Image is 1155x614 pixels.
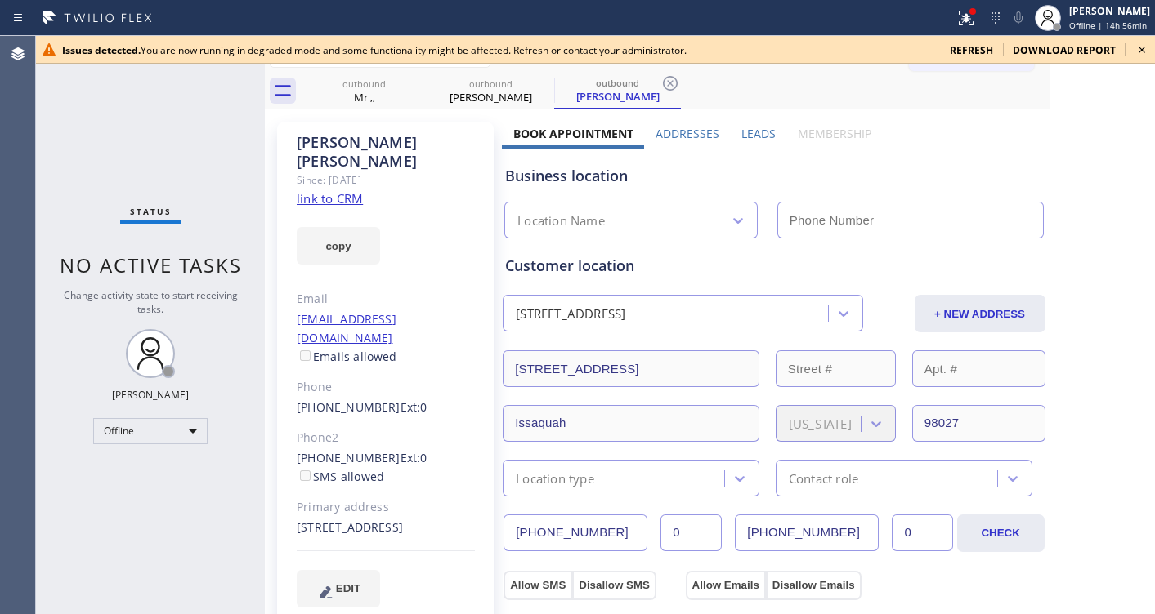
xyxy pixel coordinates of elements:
[1069,20,1147,31] span: Offline | 14h 56min
[503,350,759,387] input: Address
[297,518,475,537] div: [STREET_ADDRESS]
[505,165,1042,187] div: Business location
[766,571,862,600] button: Disallow Emails
[297,570,380,607] button: EDIT
[915,295,1045,332] button: + NEW ADDRESS
[112,388,189,402] div: [PERSON_NAME]
[912,350,1045,387] input: Apt. #
[297,429,475,447] div: Phone2
[517,211,605,230] div: Location Name
[503,405,759,442] input: City
[429,73,553,109] div: ALAN THESENVITZ
[504,571,572,600] button: Allow SMS
[297,349,397,364] label: Emails allowed
[516,469,594,487] div: Location type
[302,73,426,109] div: Mr ,,
[300,350,311,361] input: Emails allowed
[336,582,360,594] span: EDIT
[401,399,428,415] span: Ext: 0
[572,571,656,600] button: Disallow SMS
[957,514,1045,552] button: CHECK
[297,498,475,517] div: Primary address
[789,469,858,487] div: Contact role
[300,470,311,481] input: SMS allowed
[1069,4,1150,18] div: [PERSON_NAME]
[62,43,937,57] div: You are now running in degraded mode and some functionality might be affected. Refresh or contact...
[504,514,647,551] input: Phone Number
[912,405,1045,442] input: ZIP
[656,126,719,141] label: Addresses
[429,90,553,105] div: [PERSON_NAME]
[777,202,1044,238] input: Phone Number
[297,227,380,265] button: copy
[62,43,141,57] b: Issues detected.
[297,133,475,171] div: [PERSON_NAME] [PERSON_NAME]
[556,89,679,104] div: [PERSON_NAME]
[513,126,633,141] label: Book Appointment
[297,190,363,207] a: link to CRM
[297,450,401,465] a: [PHONE_NUMBER]
[505,255,1042,277] div: Customer location
[735,514,879,551] input: Phone Number 2
[302,78,426,90] div: outbound
[297,399,401,415] a: [PHONE_NUMBER]
[130,206,172,217] span: Status
[660,514,722,551] input: Ext.
[302,90,426,105] div: Mr ,,
[64,288,238,316] span: Change activity state to start receiving tasks.
[297,469,384,484] label: SMS allowed
[950,43,993,57] span: refresh
[297,171,475,189] div: Since: [DATE]
[401,450,428,465] span: Ext: 0
[1013,43,1116,57] span: download report
[776,350,896,387] input: Street #
[297,311,396,345] a: [EMAIL_ADDRESS][DOMAIN_NAME]
[686,571,766,600] button: Allow Emails
[516,305,625,323] div: [STREET_ADDRESS]
[297,290,475,309] div: Email
[741,126,776,141] label: Leads
[1007,7,1030,29] button: Mute
[556,77,679,89] div: outbound
[556,73,679,108] div: ALAN THESENVITZ
[892,514,953,551] input: Ext. 2
[93,418,208,444] div: Offline
[297,378,475,397] div: Phone
[429,78,553,90] div: outbound
[798,126,871,141] label: Membership
[60,251,242,278] span: No active tasks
